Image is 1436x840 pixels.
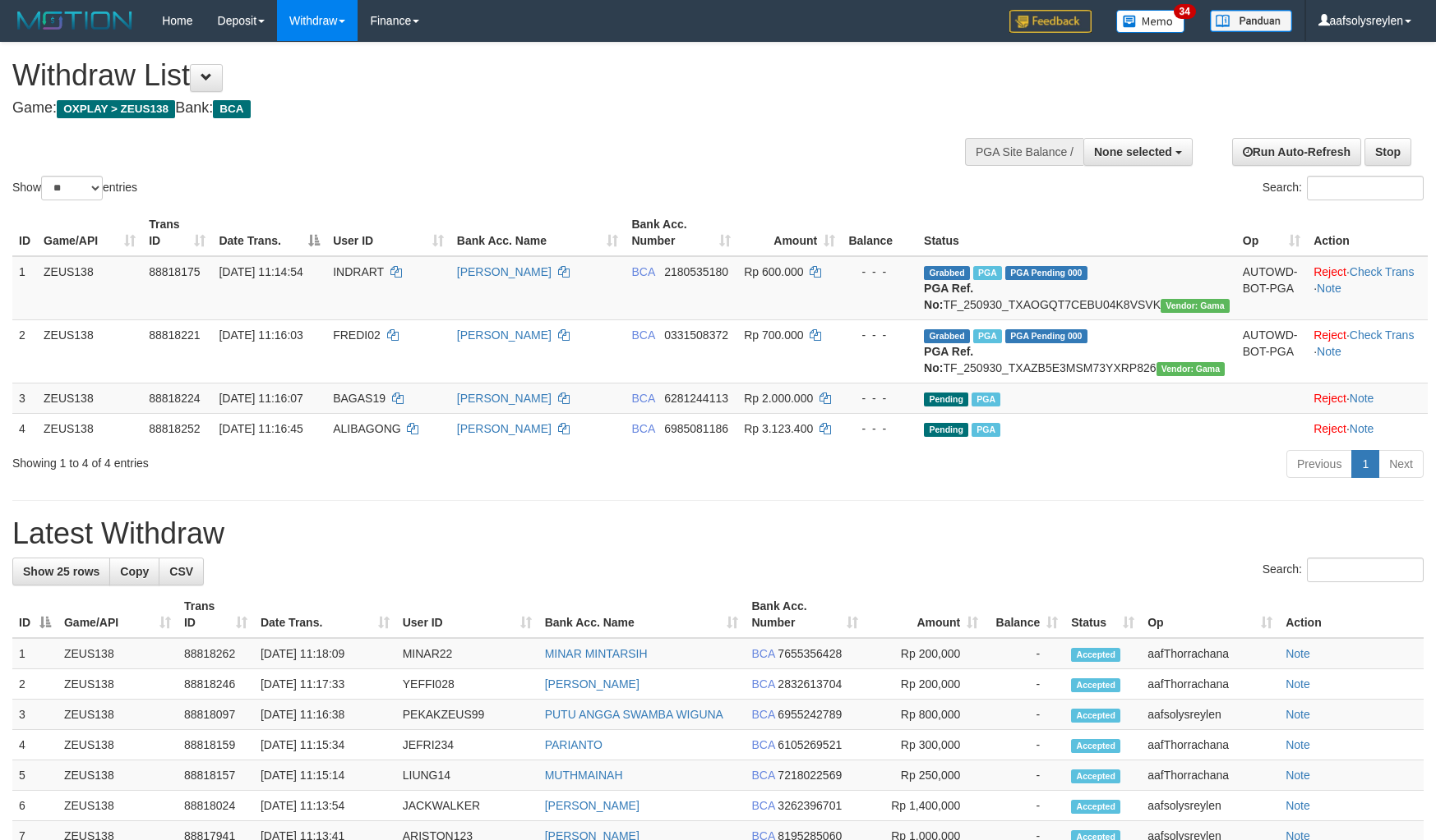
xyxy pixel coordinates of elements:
[1314,328,1346,342] a: Reject
[109,558,159,585] a: Copy
[917,319,1236,383] td: TF_250930_TXAZB5E3MSM73YXRP826
[178,700,254,730] td: 88818097
[1307,209,1428,256] th: Action
[333,392,386,405] span: BAGAS19
[1350,392,1374,405] a: Note
[178,791,254,821] td: 88818024
[1314,265,1346,278] a: Reject
[12,448,586,471] div: Showing 1 to 4 of 4 entries
[178,730,254,760] td: 88818159
[848,390,911,406] div: - - -
[1286,450,1352,478] a: Previous
[1317,282,1341,295] a: Note
[778,769,842,782] span: Copy 7218022569 to clipboard
[212,209,326,256] th: Date Trans.: activate to sort column descending
[396,730,538,760] td: JEFRI234
[1307,413,1428,443] td: ·
[169,565,193,578] span: CSV
[12,591,58,638] th: ID: activate to sort column descending
[12,791,58,821] td: 6
[1064,591,1141,638] th: Status: activate to sort column ascending
[865,591,985,638] th: Amount: activate to sort column ascending
[778,677,842,691] span: Copy 2832613704 to clipboard
[37,256,142,320] td: ZEUS138
[751,799,774,812] span: BCA
[664,328,728,342] span: Copy 0331508372 to clipboard
[178,591,254,638] th: Trans ID: activate to sort column ascending
[333,265,384,278] span: INDRART
[924,423,968,437] span: Pending
[985,591,1064,638] th: Balance: activate to sort column ascending
[1071,800,1120,814] span: Accepted
[1350,265,1415,278] a: Check Trans
[1141,591,1279,638] th: Op: activate to sort column ascending
[37,383,142,413] td: ZEUS138
[1286,769,1310,782] a: Note
[1005,329,1087,343] span: PGA Pending
[1071,709,1120,723] span: Accepted
[972,392,1000,406] span: Marked by aafsolysreylen
[333,328,381,342] span: FREDI02
[744,392,813,405] span: Rp 2.000.000
[848,420,911,437] div: - - -
[457,422,552,435] a: [PERSON_NAME]
[751,677,774,691] span: BCA
[538,591,746,638] th: Bank Acc. Name: activate to sort column ascending
[545,799,640,812] a: [PERSON_NAME]
[1083,138,1193,166] button: None selected
[1286,738,1310,751] a: Note
[751,769,774,782] span: BCA
[545,769,623,782] a: MUTHMAINAH
[1157,362,1226,376] span: Vendor URL: https://trx31.1velocity.biz
[254,791,396,821] td: [DATE] 11:13:54
[924,329,970,343] span: Grabbed
[1314,392,1346,405] a: Reject
[1286,647,1310,660] a: Note
[142,209,212,256] th: Trans ID: activate to sort column ascending
[159,558,204,585] a: CSV
[12,209,37,256] th: ID
[1009,10,1092,33] img: Feedback.jpg
[973,329,1002,343] span: Marked by aafsolysreylen
[450,209,626,256] th: Bank Acc. Name: activate to sort column ascending
[333,422,400,435] span: ALIBAGONG
[865,791,985,821] td: Rp 1,400,000
[1263,176,1424,200] label: Search:
[12,256,37,320] td: 1
[58,730,178,760] td: ZEUS138
[1141,669,1279,700] td: aafThorrachana
[12,100,941,117] h4: Game: Bank:
[58,638,178,669] td: ZEUS138
[778,799,842,812] span: Copy 3262396701 to clipboard
[326,209,450,256] th: User ID: activate to sort column ascending
[58,591,178,638] th: Game/API: activate to sort column ascending
[1317,345,1341,358] a: Note
[396,700,538,730] td: PEKAKZEUS99
[1378,450,1424,478] a: Next
[1307,256,1428,320] td: · ·
[985,791,1064,821] td: -
[254,669,396,700] td: [DATE] 11:17:33
[149,392,200,405] span: 88818224
[545,647,648,660] a: MINAR MINTARSIH
[12,517,1424,550] h1: Latest Withdraw
[219,422,302,435] span: [DATE] 11:16:45
[219,392,302,405] span: [DATE] 11:16:07
[778,708,842,721] span: Copy 6955242789 to clipboard
[1307,383,1428,413] td: ·
[737,209,842,256] th: Amount: activate to sort column ascending
[12,383,37,413] td: 3
[751,708,774,721] span: BCA
[1351,450,1379,478] a: 1
[396,669,538,700] td: YEFFI028
[457,392,552,405] a: [PERSON_NAME]
[1005,266,1087,280] span: PGA Pending
[12,8,137,33] img: MOTION_logo.png
[1141,638,1279,669] td: aafThorrachana
[254,591,396,638] th: Date Trans.: activate to sort column ascending
[778,738,842,751] span: Copy 6105269521 to clipboard
[625,209,737,256] th: Bank Acc. Number: activate to sort column ascending
[751,738,774,751] span: BCA
[1236,256,1307,320] td: AUTOWD-BOT-PGA
[973,266,1002,280] span: Marked by aafsolysreylen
